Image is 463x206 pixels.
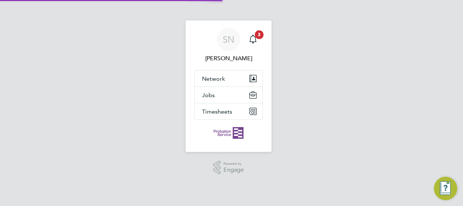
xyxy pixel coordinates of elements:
img: probationservice-logo-retina.png [214,127,243,139]
a: SN[PERSON_NAME] [194,28,263,63]
span: 3 [255,30,264,39]
button: Jobs [195,87,262,103]
nav: Main navigation [186,20,272,152]
button: Engage Resource Center [434,177,457,200]
button: Network [195,70,262,87]
span: SN [223,35,234,44]
span: Timesheets [202,108,232,115]
button: Timesheets [195,103,262,119]
span: Sian Newlan [194,54,263,63]
a: 3 [246,28,260,51]
a: Go to home page [194,127,263,139]
span: Engage [223,167,244,173]
span: Network [202,75,225,82]
span: Powered by [223,161,244,167]
span: Jobs [202,92,215,99]
a: Powered byEngage [213,161,244,175]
